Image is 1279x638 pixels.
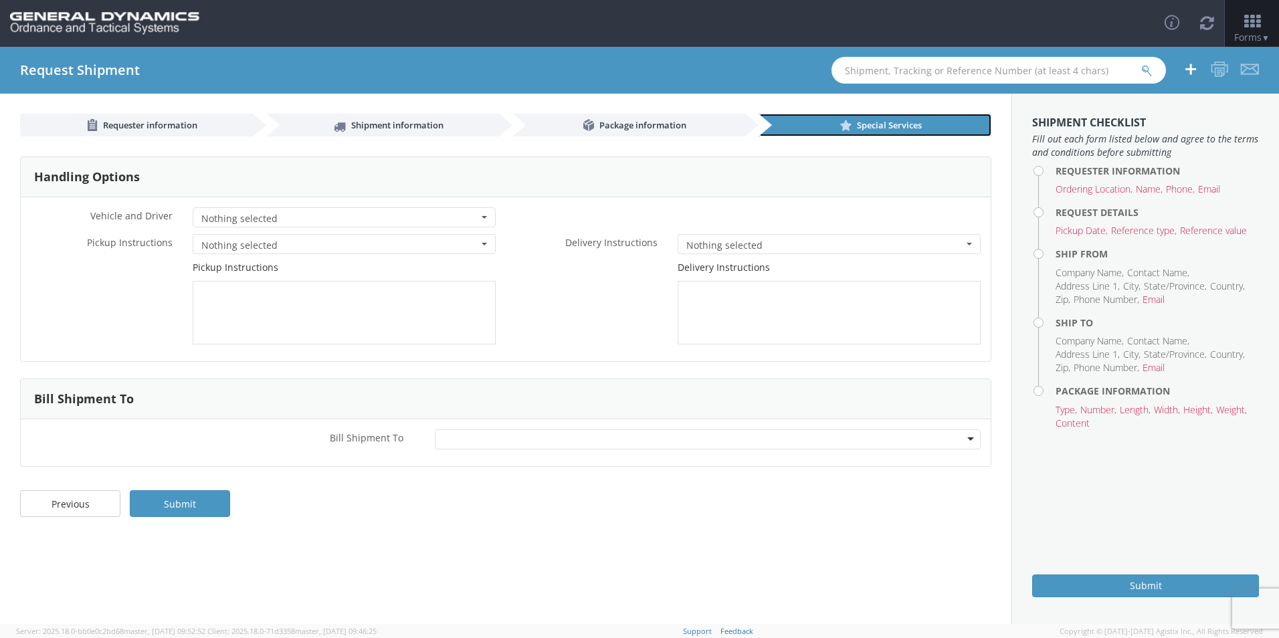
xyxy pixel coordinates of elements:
[1123,348,1141,361] li: City
[1127,334,1189,348] li: Contact Name
[1143,293,1165,306] li: Email
[686,239,963,252] span: Nothing selected
[1080,403,1116,417] li: Number
[1074,361,1139,375] li: Phone Number
[1120,403,1151,417] li: Length
[1056,403,1077,417] li: Type
[1136,183,1163,196] li: Name
[1056,249,1259,259] h4: Ship From
[1262,32,1270,43] span: ▼
[1056,348,1120,361] li: Address Line 1
[1074,293,1139,306] li: Phone Number
[34,393,134,406] h3: Bill Shipment To
[130,490,230,517] a: Submit
[565,236,658,249] span: Delivery Instructions
[1056,361,1070,375] li: Zip
[1056,280,1120,293] li: Address Line 1
[1180,224,1247,237] li: Reference value
[1056,266,1124,280] li: Company Name
[1056,166,1259,176] h4: Requester Information
[1154,403,1180,417] li: Width
[1123,280,1141,293] li: City
[1198,183,1220,196] li: Email
[266,114,499,136] a: Shipment information
[1143,361,1165,375] li: Email
[193,261,278,274] label: Pickup Instructions
[16,626,205,636] span: Server: 2025.18.0-bb0e0c2bd68
[831,57,1166,84] input: Shipment, Tracking or Reference Number (at least 4 chars)
[512,114,745,136] a: Package information
[1056,334,1124,348] li: Company Name
[1056,417,1090,430] li: Content
[720,626,753,636] a: Feedback
[34,171,140,184] h3: Handling Options
[1056,224,1108,237] li: Pickup Date
[1056,207,1259,217] h4: Request Details
[90,209,173,222] span: Vehicle and Driver
[1210,348,1245,361] li: Country
[857,119,922,131] span: Special Services
[759,114,991,136] a: Special Services
[207,626,377,636] span: Client: 2025.18.0-71d3358
[124,626,205,636] span: master, [DATE] 09:52:52
[1032,574,1259,597] button: Submit
[1056,318,1259,328] h4: Ship To
[1111,224,1177,237] li: Reference type
[1032,117,1259,129] h3: Shipment Checklist
[103,119,197,131] span: Requester information
[193,207,496,227] button: Nothing selected
[295,626,377,636] span: master, [DATE] 09:46:25
[1166,183,1195,196] li: Phone
[1060,626,1263,637] span: Copyright © [DATE]-[DATE] Agistix Inc., All Rights Reserved
[330,431,403,444] span: Bill Shipment To
[201,212,478,225] span: Nothing selected
[1144,280,1207,293] li: State/Province
[10,12,199,35] img: gd-ots-0c3321f2eb4c994f95cb.png
[678,261,770,274] label: Delivery Instructions
[201,239,478,252] span: Nothing selected
[599,119,686,131] span: Package information
[193,234,496,254] button: Nothing selected
[683,626,712,636] a: Support
[20,114,253,136] a: Requester information
[20,490,120,517] a: Previous
[1183,403,1213,417] li: Height
[1032,132,1259,159] span: Fill out each form listed below and agree to the terms and conditions before submitting
[1056,386,1259,396] h4: Package Information
[1216,403,1247,417] li: Weight
[1056,293,1070,306] li: Zip
[1210,280,1245,293] li: Country
[1144,348,1207,361] li: State/Province
[87,236,173,249] span: Pickup Instructions
[1127,266,1189,280] li: Contact Name
[20,63,140,78] h4: Request Shipment
[1056,183,1133,196] li: Ordering Location
[678,234,981,254] button: Nothing selected
[351,119,444,131] span: Shipment information
[1234,31,1270,43] span: Forms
